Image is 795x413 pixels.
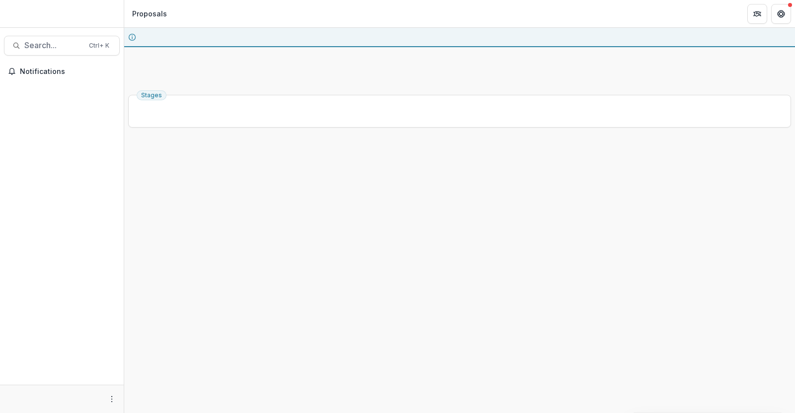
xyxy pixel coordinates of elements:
[20,68,116,76] span: Notifications
[771,4,791,24] button: Get Help
[4,64,120,79] button: Notifications
[24,41,83,50] span: Search...
[106,393,118,405] button: More
[87,40,111,51] div: Ctrl + K
[4,36,120,56] button: Search...
[128,6,171,21] nav: breadcrumb
[141,92,162,99] span: Stages
[747,4,767,24] button: Partners
[132,8,167,19] div: Proposals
